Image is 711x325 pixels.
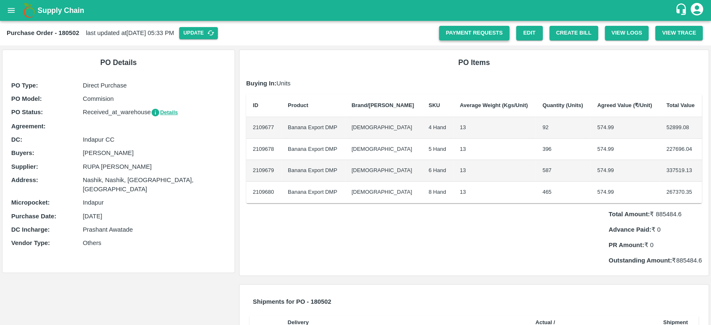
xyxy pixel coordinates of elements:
td: 2109678 [246,139,281,160]
td: 587 [536,160,591,182]
b: Outstanding Amount: [609,257,672,264]
b: ID [253,102,258,108]
button: View Trace [655,26,703,40]
b: Supplier : [11,163,38,170]
p: [PERSON_NAME] [83,148,226,157]
td: 574.99 [591,182,660,203]
p: ₹ 885484.6 [609,210,702,219]
b: Advance Paid: [609,226,651,233]
td: 465 [536,182,591,203]
a: Supply Chain [37,5,675,16]
td: [DEMOGRAPHIC_DATA] [345,182,422,203]
td: 396 [536,139,591,160]
td: Banana Export DMP [281,139,345,160]
button: View Logs [605,26,649,40]
td: 13 [453,117,536,139]
b: Purchase Date : [11,213,56,220]
b: SKU [429,102,440,108]
b: Agreement: [11,123,45,130]
p: Received_at_warehouse [83,107,226,117]
p: RUPA [PERSON_NAME] [83,162,226,171]
td: [DEMOGRAPHIC_DATA] [345,160,422,182]
p: ₹ 885484.6 [609,256,702,265]
b: Buying In: [246,80,277,87]
td: 574.99 [591,139,660,160]
td: 337519.13 [660,160,702,182]
td: 2109677 [246,117,281,139]
td: 92 [536,117,591,139]
td: 52899.08 [660,117,702,139]
p: Commision [83,94,226,103]
td: 8 Hand [422,182,453,203]
div: account of current user [689,2,704,19]
b: Quantity (Units) [542,102,583,108]
td: 5 Hand [422,139,453,160]
div: last updated at [DATE] 05:33 PM [7,27,439,39]
p: ₹ 0 [609,240,702,250]
div: customer-support [675,3,689,18]
b: Purchase Order - 180502 [7,30,79,36]
p: Prashant Awatade [83,225,226,234]
td: 13 [453,182,536,203]
b: Agreed Value (₹/Unit) [597,102,652,108]
td: 13 [453,160,536,182]
p: ₹ 0 [609,225,702,234]
img: logo [21,2,37,19]
td: 6 Hand [422,160,453,182]
td: 2109680 [246,182,281,203]
b: Product [288,102,308,108]
b: PO Model : [11,95,42,102]
p: Units [246,79,702,88]
td: 13 [453,139,536,160]
b: Micropocket : [11,199,50,206]
td: [DEMOGRAPHIC_DATA] [345,139,422,160]
a: Edit [516,26,543,40]
b: PR Amount: [609,242,644,248]
td: 267370.35 [660,182,702,203]
b: Vendor Type : [11,240,50,246]
a: Payment Requests [439,26,509,40]
button: Update [179,27,218,39]
b: DC Incharge : [11,226,50,233]
td: 574.99 [591,160,660,182]
h6: PO Details [9,57,228,68]
button: Details [151,108,178,117]
td: Banana Export DMP [281,182,345,203]
td: 2109679 [246,160,281,182]
p: Nashik, Nashik, [GEOGRAPHIC_DATA], [GEOGRAPHIC_DATA] [83,175,226,194]
b: Buyers : [11,150,34,156]
h6: PO Items [246,57,702,68]
button: Create Bill [549,26,598,40]
b: PO Status : [11,109,43,115]
b: DC : [11,136,22,143]
b: PO Type : [11,82,38,89]
p: [DATE] [83,212,226,221]
b: Shipments for PO - 180502 [253,298,331,305]
b: Supply Chain [37,6,84,15]
td: Banana Export DMP [281,117,345,139]
p: Others [83,238,226,247]
p: Indapur [83,198,226,207]
b: Average Weight (Kgs/Unit) [460,102,528,108]
td: 4 Hand [422,117,453,139]
b: Total Value [666,102,695,108]
td: [DEMOGRAPHIC_DATA] [345,117,422,139]
td: 227696.04 [660,139,702,160]
td: 574.99 [591,117,660,139]
td: Banana Export DMP [281,160,345,182]
p: Direct Purchase [83,81,226,90]
p: Indapur CC [83,135,226,144]
b: Address : [11,177,38,183]
b: Total Amount: [609,211,650,217]
b: Brand/[PERSON_NAME] [352,102,414,108]
button: open drawer [2,1,21,20]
